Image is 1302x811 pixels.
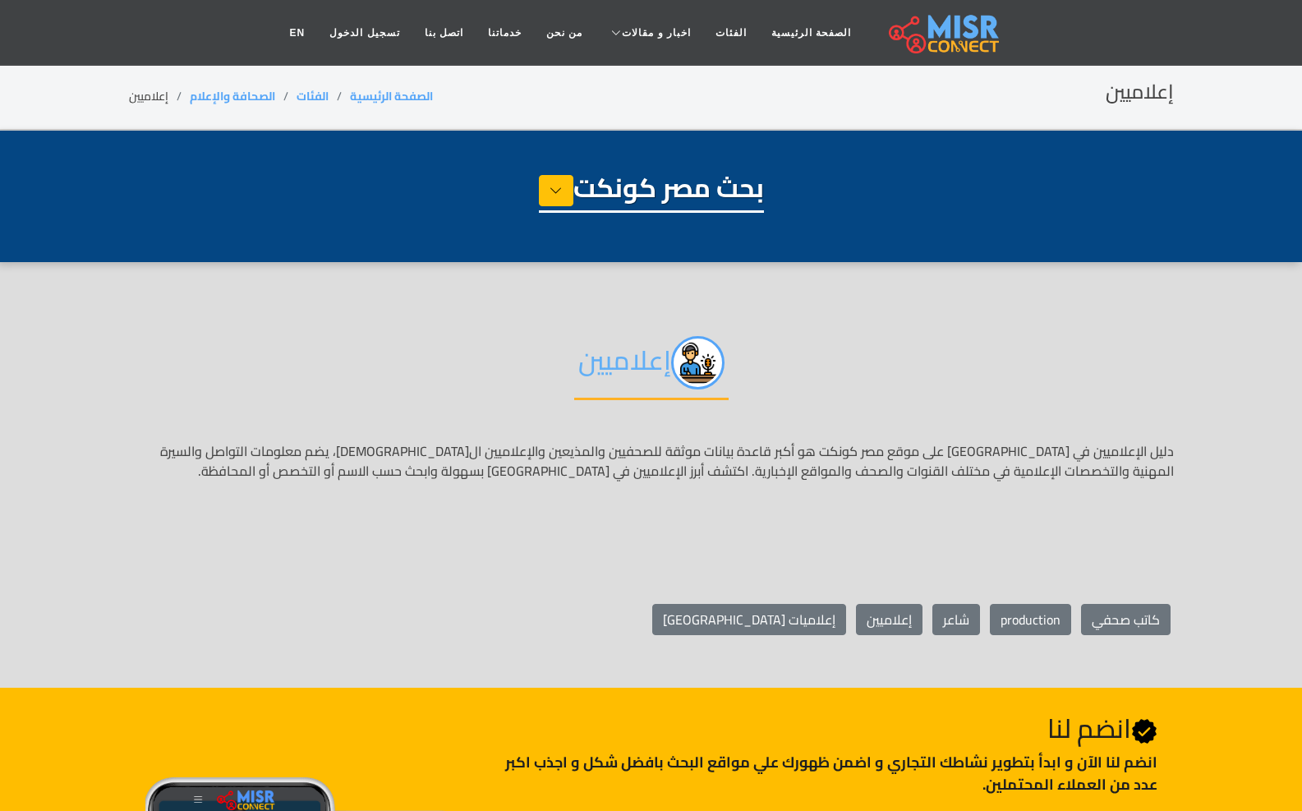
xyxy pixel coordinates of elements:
[856,604,922,635] a: إعلاميين
[278,17,318,48] a: EN
[129,88,190,105] li: إعلاميين
[350,85,433,107] a: الصفحة الرئيسية
[190,85,275,107] a: الصحافة والإعلام
[1081,604,1171,635] a: كاتب صحفي
[1131,718,1157,744] svg: Verified account
[652,604,846,635] a: إعلاميات [GEOGRAPHIC_DATA]
[932,604,980,635] a: شاعر
[489,751,1157,795] p: انضم لنا اﻵن و ابدأ بتطوير نشاطك التجاري و اضمن ظهورك علي مواقع البحث بافضل شكل و اجذب اكبر عدد م...
[489,712,1157,744] h2: انضم لنا
[129,441,1174,481] p: دليل الإعلاميين في [GEOGRAPHIC_DATA] على موقع مصر كونكت هو أكبر قاعدة بيانات موثقة للصحفيين والمذ...
[476,17,534,48] a: خدماتنا
[622,25,691,40] span: اخبار و مقالات
[990,604,1071,635] a: production
[759,17,863,48] a: الصفحة الرئيسية
[703,17,759,48] a: الفئات
[1106,81,1174,104] h2: إعلاميين
[595,17,703,48] a: اخبار و مقالات
[671,336,725,389] img: ee5C6edIbzSpwllweW8y.png
[412,17,476,48] a: اتصل بنا
[539,172,764,213] h1: بحث مصر كونكت
[889,12,999,53] img: main.misr_connect
[297,85,329,107] a: الفئات
[317,17,412,48] a: تسجيل الدخول
[534,17,595,48] a: من نحن
[574,336,729,400] h2: إعلاميين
